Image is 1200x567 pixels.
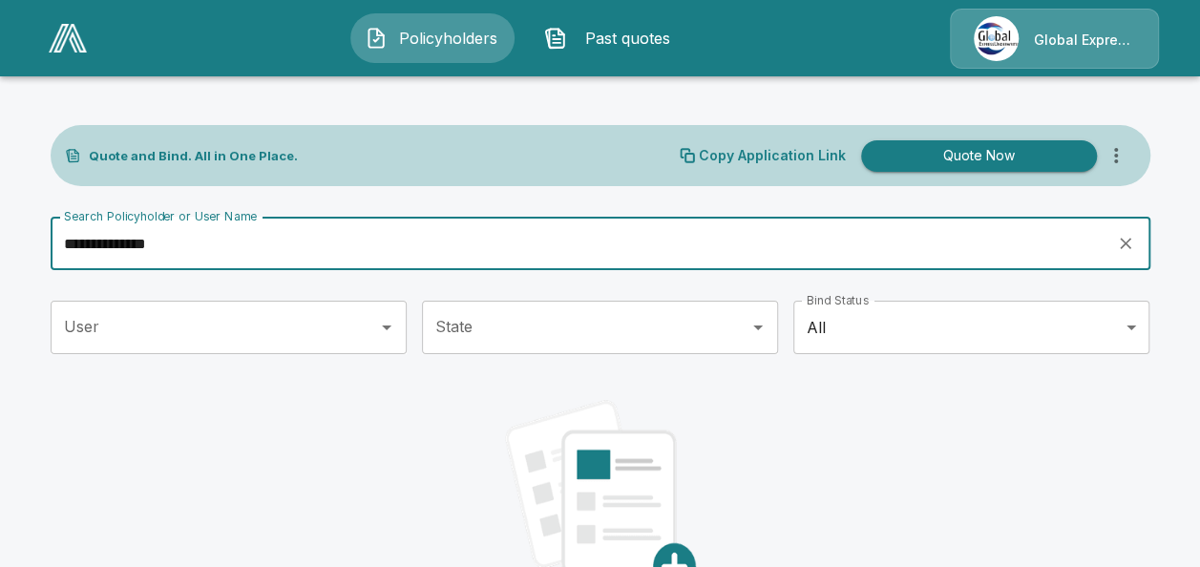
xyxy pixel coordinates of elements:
button: Open [373,314,400,341]
img: AA Logo [49,24,87,52]
button: Policyholders IconPolicyholders [350,13,515,63]
img: Policyholders Icon [365,27,388,50]
button: Past quotes IconPast quotes [530,13,694,63]
img: Agency Icon [974,16,1019,61]
p: Quote and Bind. All in One Place. [89,150,298,162]
img: Past quotes Icon [544,27,567,50]
button: more [1097,136,1135,175]
span: Policyholders [395,27,500,50]
label: Search Policyholder or User Name [64,208,257,224]
button: clear search [1111,229,1140,258]
p: Copy Application Link [699,149,846,162]
a: Agency IconGlobal Express Underwriters [950,9,1159,69]
div: All [793,301,1149,354]
a: Quote Now [853,140,1097,172]
span: Past quotes [575,27,680,50]
p: Global Express Underwriters [1034,31,1135,50]
button: Quote Now [861,140,1097,172]
button: Open [745,314,771,341]
label: Bind Status [807,292,869,308]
